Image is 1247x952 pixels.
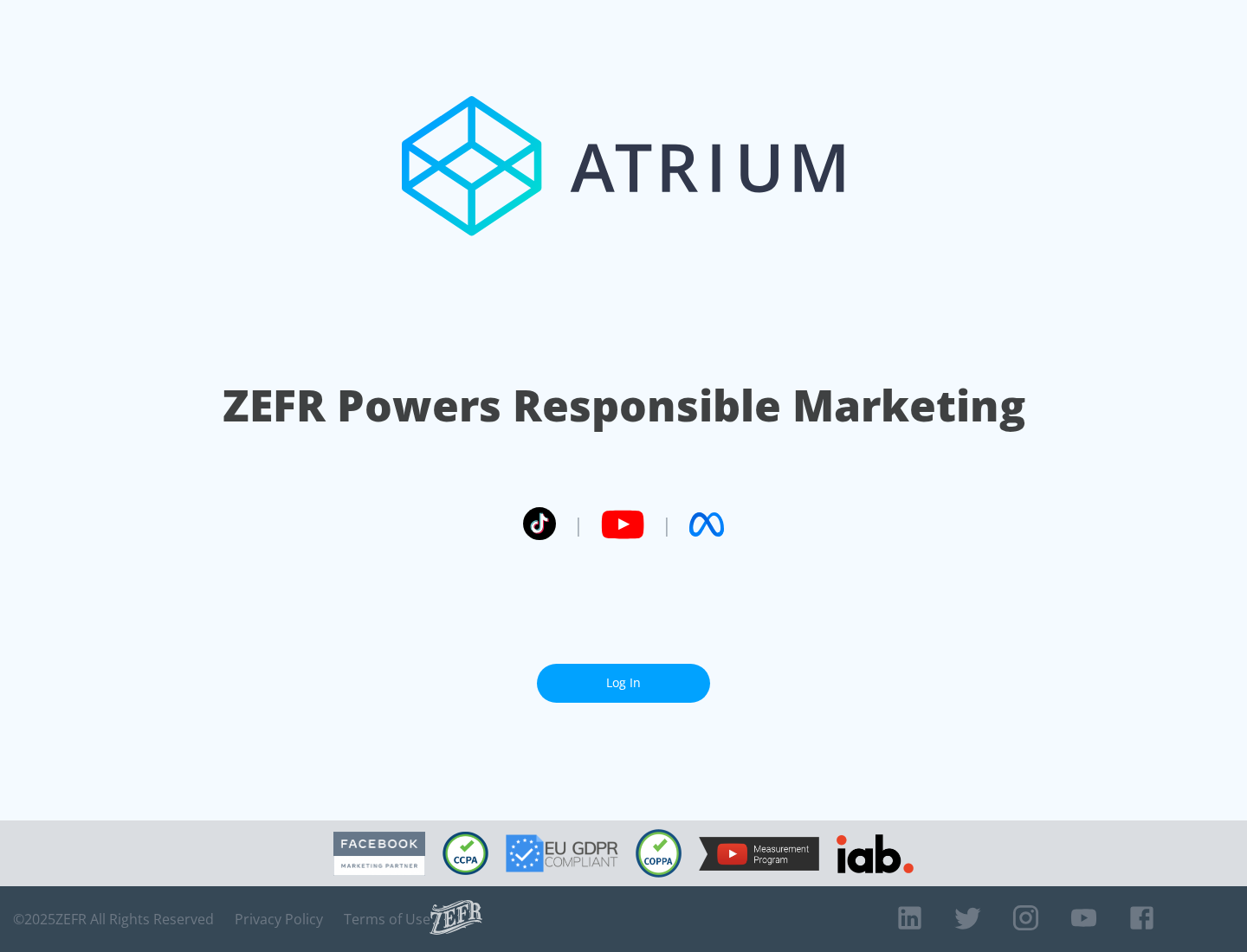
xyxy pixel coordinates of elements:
img: YouTube Measurement Program [699,837,819,871]
span: | [573,511,584,537]
a: Privacy Policy [235,910,323,928]
a: Terms of Use [344,910,430,928]
img: IAB [837,834,914,873]
img: CCPA Compliant [443,832,488,875]
span: © 2025 ZEFR All Rights Reserved [13,910,214,928]
img: Facebook Marketing Partner [333,832,425,876]
img: GDPR Compliant [506,834,618,872]
span: | [662,511,672,537]
img: COPPA Compliant [636,829,682,878]
h1: ZEFR Powers Responsible Marketing [223,376,1025,435]
a: Log In [537,664,710,703]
